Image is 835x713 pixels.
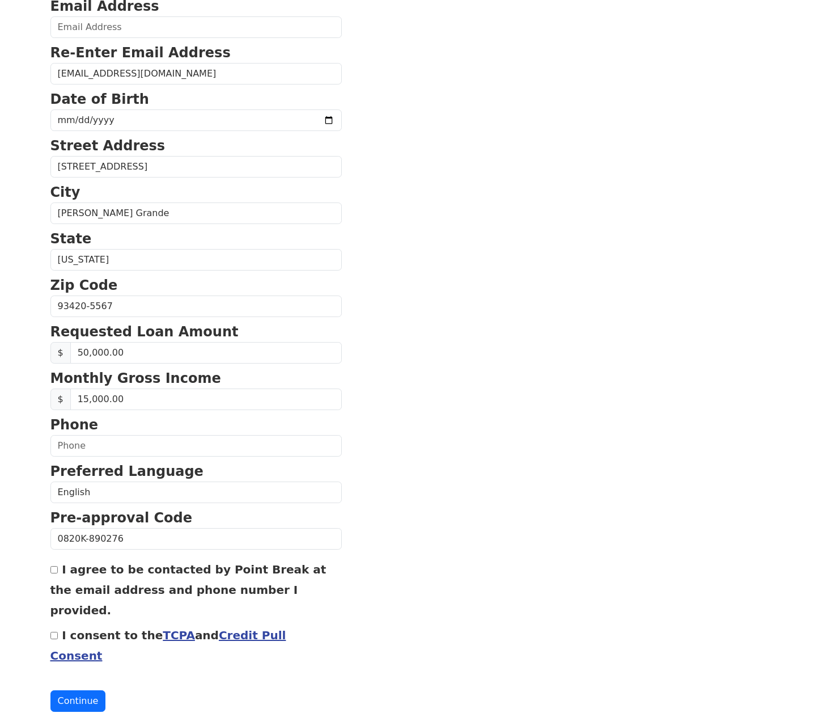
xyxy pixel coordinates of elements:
input: Street Address [50,156,342,178]
strong: Requested Loan Amount [50,324,239,340]
input: Re-Enter Email Address [50,63,342,85]
span: $ [50,342,71,364]
input: Monthly Gross Income [70,389,342,410]
strong: Pre-approval Code [50,510,193,526]
span: $ [50,389,71,410]
p: Monthly Gross Income [50,368,342,389]
button: Continue [50,690,106,712]
strong: Phone [50,417,99,433]
strong: City [50,184,80,200]
label: I agree to be contacted by Point Break at the email address and phone number I provided. [50,563,327,617]
input: Zip Code [50,296,342,317]
input: Email Address [50,16,342,38]
strong: Preferred Language [50,463,204,479]
strong: Date of Birth [50,91,149,107]
strong: Street Address [50,138,166,154]
input: City [50,202,342,224]
input: Requested Loan Amount [70,342,342,364]
strong: State [50,231,92,247]
input: Pre-approval Code [50,528,342,550]
a: TCPA [163,628,195,642]
label: I consent to the and [50,628,286,663]
input: Phone [50,435,342,457]
strong: Re-Enter Email Address [50,45,231,61]
strong: Zip Code [50,277,118,293]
